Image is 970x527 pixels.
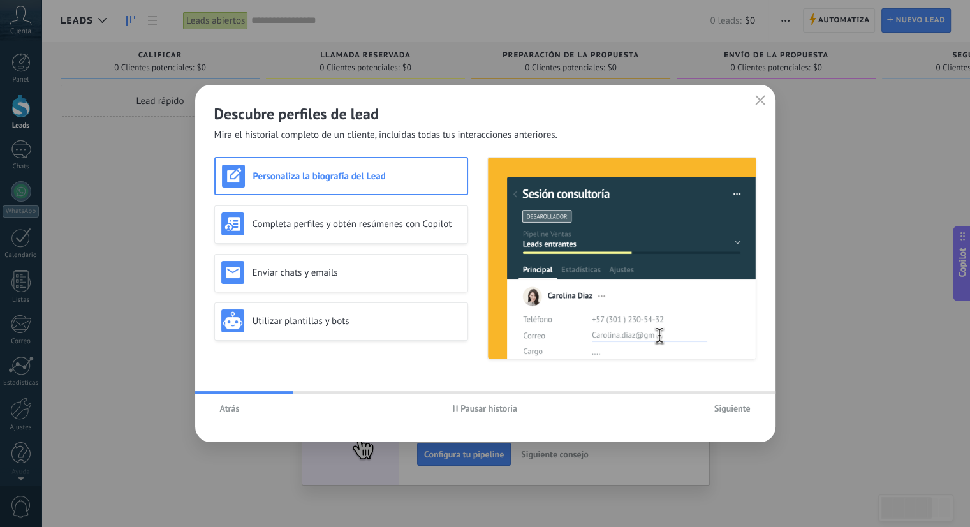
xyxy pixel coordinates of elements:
h3: Completa perfiles y obtén resúmenes con Copilot [253,218,461,230]
h3: Personaliza la biografía del Lead [253,170,460,182]
span: Pausar historia [460,404,517,413]
button: Pausar historia [447,399,523,418]
button: Siguiente [709,399,756,418]
h3: Enviar chats y emails [253,267,461,279]
span: Siguiente [714,404,751,413]
span: Atrás [220,404,240,413]
button: Atrás [214,399,246,418]
span: Mira el historial completo de un cliente, incluidas todas tus interacciones anteriores. [214,129,557,142]
h2: Descubre perfiles de lead [214,104,756,124]
h3: Utilizar plantillas y bots [253,315,461,327]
